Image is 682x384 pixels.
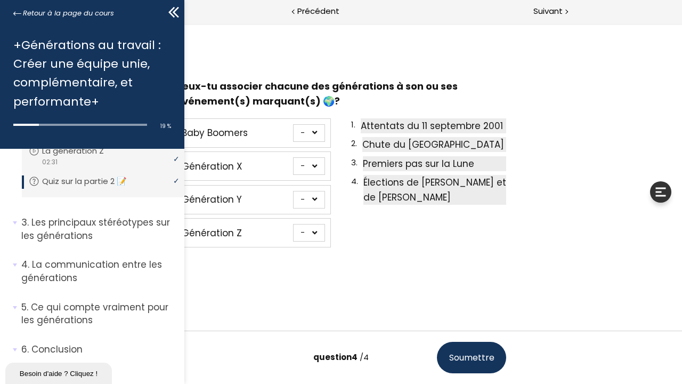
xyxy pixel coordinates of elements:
div: 1. [351,118,355,132]
h1: +Générations au travail : Créer une équipe unie, complémentaire, et performante+ [13,36,166,111]
span: Suivant [533,5,563,18]
span: question [313,351,358,363]
span: Génération X [182,160,242,173]
span: 4 [352,351,358,363]
span: Génération Y [182,193,242,206]
p: Conclusion [21,343,176,356]
div: 4. [351,175,358,188]
span: 5. [21,301,28,314]
p: La communication entre les générations [21,258,176,284]
span: 6. [21,343,29,356]
p: Ce qui compte vraiment pour les générations [21,301,176,327]
p: Quiz sur la partie 2 📝 [42,175,143,187]
span: Génération Z [182,227,242,239]
span: Chute du [GEOGRAPHIC_DATA] [362,138,504,151]
div: 3. [351,156,358,170]
a: Retour à la page du cours [13,7,114,19]
span: Attentats du 11 septembre 2001 [361,119,503,132]
span: Peux-tu associer chacune des générations à son ou ses événement(s) marquant(s) 🌍? [176,79,458,108]
span: 4. [21,258,29,271]
span: 3. [21,216,29,229]
div: 2. [351,137,357,150]
span: /4 [360,351,369,363]
span: 19 % [160,122,171,130]
button: Soumettre [437,342,506,373]
div: Élargir les outils de l'apprenant [650,181,671,203]
p: La génération Z [42,145,120,157]
span: Précédent [297,5,339,18]
span: Soumettre [449,351,494,364]
iframe: chat widget [5,361,114,384]
p: Les principaux stéréotypes sur les générations [21,216,176,242]
span: 02:31 [42,157,58,167]
span: Baby Boomers [182,126,248,139]
span: Élections de [PERSON_NAME] et de [PERSON_NAME] [363,176,506,204]
span: Premiers pas sur la Lune [363,157,474,170]
span: Retour à la page du cours [23,7,114,19]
